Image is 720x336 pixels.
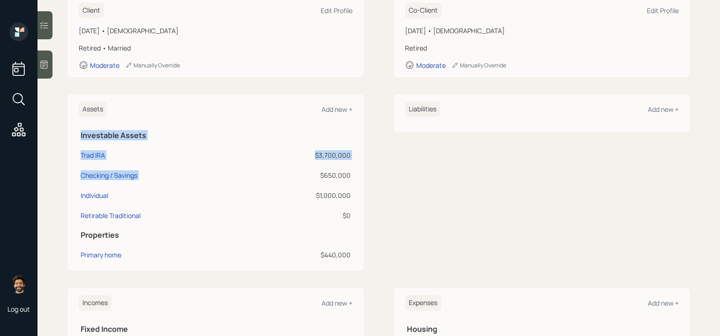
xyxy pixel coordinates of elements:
h6: Assets [79,102,107,117]
div: [DATE] • [DEMOGRAPHIC_DATA] [79,26,352,36]
div: Add new + [648,105,679,114]
div: Manually Override [451,61,506,69]
h6: Expenses [405,295,441,311]
div: Individual [81,190,108,200]
div: Add new + [322,299,352,307]
div: $0 [250,211,351,220]
div: Primary home [81,250,121,260]
h6: Incomes [79,295,112,311]
div: Manually Override [125,61,180,69]
div: Moderate [90,61,120,70]
h5: Investable Assets [81,131,351,140]
div: $3,700,000 [250,150,351,160]
div: Retirable Traditional [81,211,141,220]
h6: Co-Client [405,3,442,18]
h5: Fixed Income [81,325,351,334]
div: [DATE] • [DEMOGRAPHIC_DATA] [405,26,679,36]
h5: Housing [407,325,677,334]
div: Add new + [648,299,679,307]
img: eric-schwartz-headshot.png [9,275,28,293]
div: Log out [7,305,30,314]
div: Retired [405,43,679,53]
h6: Client [79,3,104,18]
div: Add new + [322,105,352,114]
div: Edit Profile [647,6,679,15]
div: Trad IRA [81,150,105,160]
div: $1,000,000 [250,190,351,200]
h6: Liabilities [405,102,440,117]
div: $650,000 [250,170,351,180]
div: Retired • Married [79,43,352,53]
div: $440,000 [250,250,351,260]
div: Edit Profile [321,6,352,15]
div: Moderate [416,61,446,70]
h5: Properties [81,231,351,240]
div: Checking / Savings [81,170,137,180]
